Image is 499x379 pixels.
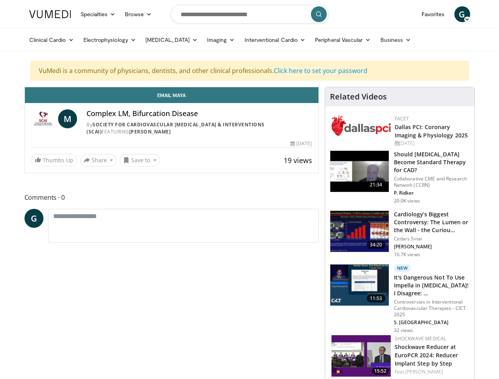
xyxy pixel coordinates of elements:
[330,211,389,252] img: d453240d-5894-4336-be61-abca2891f366.150x105_q85_crop-smart_upscale.jpg
[417,6,450,22] a: Favorites
[120,6,156,22] a: Browse
[79,32,141,48] a: Electrophysiology
[330,264,470,334] a: 11:53 New It's Dangerous Not To Use Impella in [MEDICAL_DATA]! I Disagree: … Controversies in Int...
[394,210,470,234] h3: Cardiology’s Biggest Controversy: The Lumen or the Wall - the Curiou…
[310,32,375,48] a: Peripheral Vascular
[394,327,413,334] p: 32 views
[330,151,389,192] img: eb63832d-2f75-457d-8c1a-bbdc90eb409c.150x105_q85_crop-smart_upscale.jpg
[24,192,319,203] span: Comments 0
[87,109,312,118] h4: Complex LM, Bifurcation Disease
[284,156,312,165] span: 19 views
[395,123,468,139] a: Dallas PCI: Coronary Imaging & Physiology 2025
[394,150,470,174] h3: Should [MEDICAL_DATA] Become Standard Therapy for CAD?
[330,92,387,101] h4: Related Videos
[394,244,470,250] p: [PERSON_NAME]
[31,109,55,128] img: Society for Cardiovascular Angiography & Interventions (SCAI)
[331,335,391,377] img: fadbcca3-3c72-4f96-a40d-f2c885e80660.150x105_q85_crop-smart_upscale.jpg
[394,299,470,318] p: Controversies in Interventional Cardiovascular Therapies - CICT 2025
[80,154,117,167] button: Share
[394,251,420,258] p: 10.7K views
[240,32,311,48] a: Interventional Cardio
[30,61,469,81] div: VuMedi is a community of physicians, dentists, and other clinical professionals.
[394,319,470,326] p: S. [GEOGRAPHIC_DATA]
[24,32,79,48] a: Clinical Cardio
[394,264,411,272] p: New
[405,368,443,375] a: [PERSON_NAME]
[290,140,312,147] div: [DATE]
[87,121,265,135] a: Society for Cardiovascular [MEDICAL_DATA] & Interventions (SCAI)
[394,198,420,204] p: 20.0K views
[202,32,240,48] a: Imaging
[395,368,468,375] div: Feat.
[394,176,470,188] p: Collaborative CME and Research Network (CCRN)
[394,236,470,242] p: Cedars Sinai
[330,150,470,204] a: 21:34 Should [MEDICAL_DATA] Become Standard Therapy for CAD? Collaborative CME and Research Netwo...
[129,128,171,135] a: [PERSON_NAME]
[395,343,458,367] a: Shockwave Reducer at EuroPCR 2024: Reducer Implant Step by Step
[274,66,367,75] a: Click here to set your password
[330,210,470,258] a: 34:20 Cardiology’s Biggest Controversy: The Lumen or the Wall - the Curiou… Cedars Sinai [PERSON_...
[367,295,386,302] span: 11:53
[376,32,416,48] a: Business
[31,154,77,166] a: Thumbs Up
[330,265,389,306] img: ad639188-bf21-463b-a799-85e4bc162651.150x105_q85_crop-smart_upscale.jpg
[372,368,389,375] span: 15:52
[29,10,71,18] img: VuMedi Logo
[331,115,391,136] img: 939357b5-304e-4393-95de-08c51a3c5e2a.png.150x105_q85_autocrop_double_scale_upscale_version-0.2.png
[331,335,391,377] a: 15:52
[24,209,43,228] a: G
[367,241,386,249] span: 34:20
[25,87,318,103] a: Email Maya
[454,6,470,22] a: G
[171,5,329,24] input: Search topics, interventions
[395,140,468,147] div: [DATE]
[58,109,77,128] a: M
[87,121,312,135] div: By FEATURING
[367,181,386,189] span: 21:34
[394,190,470,196] p: P. Ridker
[141,32,202,48] a: [MEDICAL_DATA]
[394,274,470,297] h3: It's Dangerous Not To Use Impella in [MEDICAL_DATA]! I Disagree: …
[76,6,121,22] a: Specialties
[120,154,160,167] button: Save to
[395,335,446,342] a: Shockwave Medical
[395,115,409,122] a: FACET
